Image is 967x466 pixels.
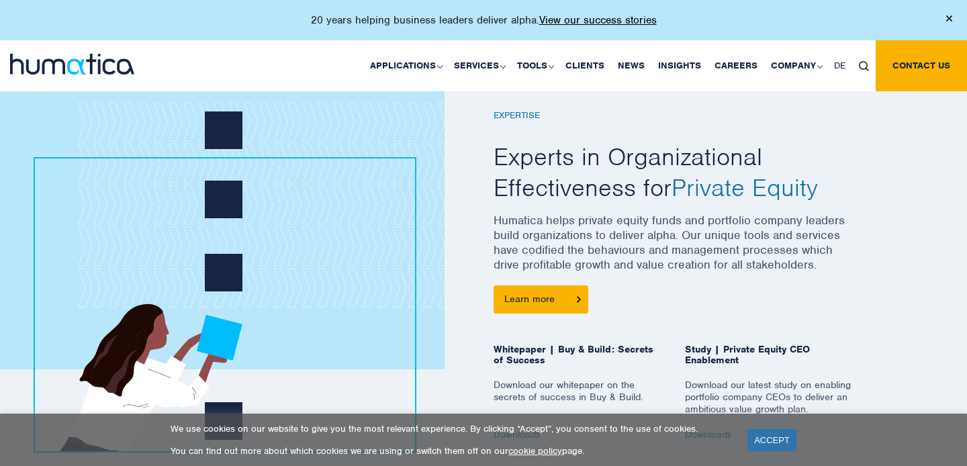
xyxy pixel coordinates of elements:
p: Download our whitepaper on the secrets of success in Buy & Build. [494,379,665,429]
span: Whitepaper | Buy & Build: Secrets of Success [494,344,665,379]
span: Study | Private Equity CEO Enablement [685,344,856,379]
a: Clients [559,40,611,91]
a: Insights [651,40,708,91]
a: Company [764,40,827,91]
p: 20 years helping business leaders deliver alpha. [311,13,657,27]
h6: EXPERTISE [494,110,856,122]
a: Services [447,40,510,91]
p: Humatica helps private equity funds and portfolio company leaders build organizations to deliver ... [494,213,856,285]
a: News [611,40,651,91]
span: DE [834,60,845,71]
p: We use cookies on our website to give you the most relevant experience. By clicking “Accept”, you... [171,423,731,434]
a: Careers [708,40,764,91]
a: ACCEPT [747,429,796,451]
p: You can find out more about which cookies we are using or switch them off on our page. [171,445,731,457]
a: View our success stories [539,13,657,27]
img: girl1 [42,59,398,451]
a: Tools [510,40,559,91]
a: Learn more [494,285,588,314]
img: logo [10,54,134,75]
img: search_icon [859,61,869,71]
p: Download our latest study on enabling portfolio company CEOs to deliver an ambitious value growth... [685,379,856,429]
a: Contact us [876,40,967,91]
img: arrowicon [577,296,581,302]
a: cookie policy [508,445,562,457]
span: Private Equity [672,172,818,203]
a: DE [827,40,852,91]
a: Applications [363,40,447,91]
h2: Experts in Organizational Effectiveness for [494,142,856,203]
